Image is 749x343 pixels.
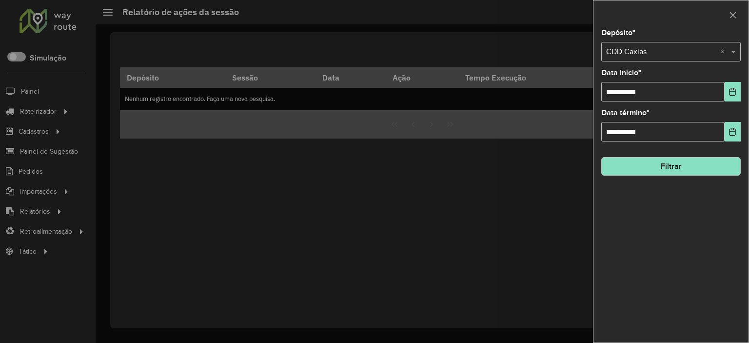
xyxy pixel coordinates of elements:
[725,122,741,141] button: Choose Date
[601,107,650,119] label: Data término
[720,46,729,58] span: Clear all
[601,67,641,79] label: Data início
[601,157,741,176] button: Filtrar
[601,27,635,39] label: Depósito
[725,82,741,101] button: Choose Date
